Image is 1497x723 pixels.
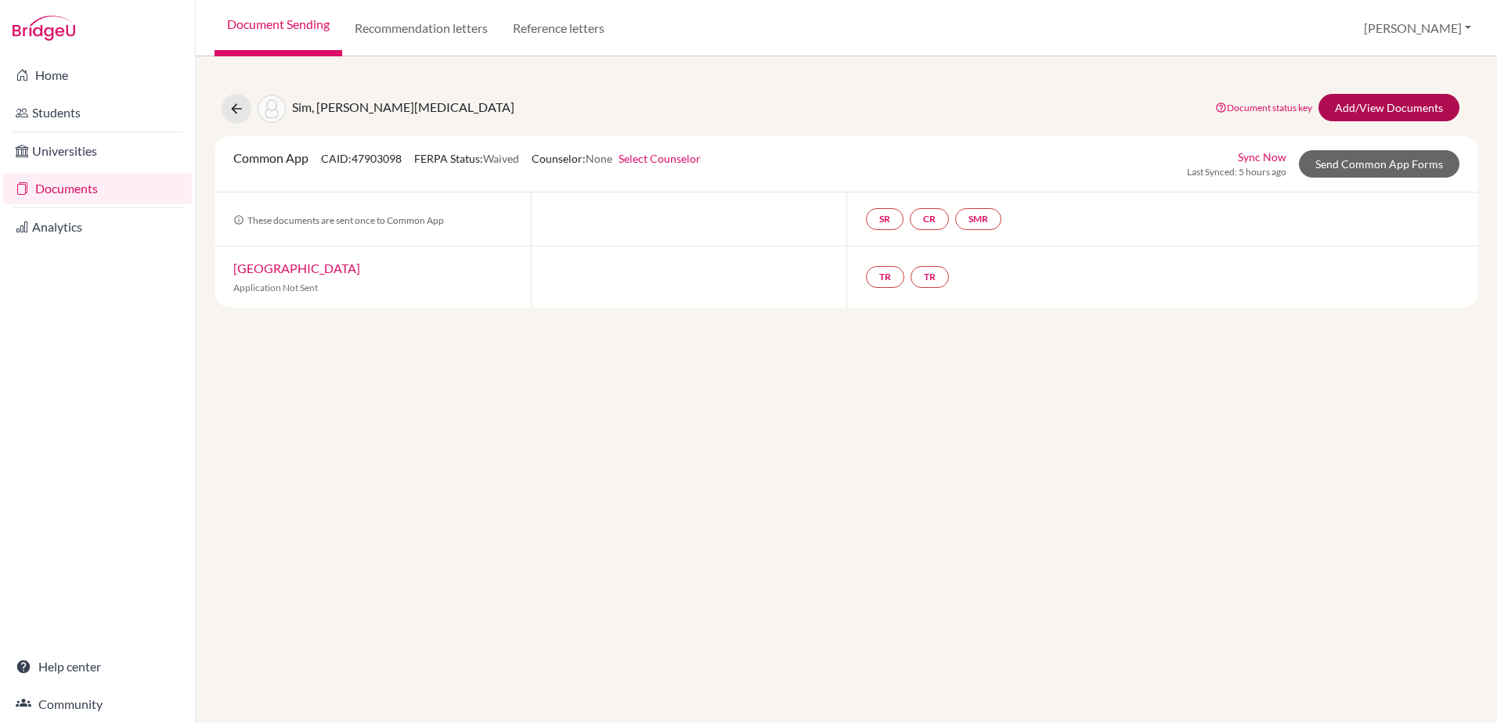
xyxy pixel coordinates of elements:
a: Add/View Documents [1318,94,1459,121]
span: None [586,152,612,165]
a: Help center [3,651,192,682]
span: Counselor: [532,152,701,165]
a: Send Common App Forms [1299,150,1459,178]
a: Universities [3,135,192,167]
img: Bridge-U [13,16,75,41]
a: SR [866,208,904,230]
button: [PERSON_NAME] [1357,13,1478,43]
span: Application Not Sent [233,282,318,293]
a: TR [866,266,904,288]
a: Sync Now [1238,149,1286,165]
a: Select Counselor [619,152,701,165]
a: Analytics [3,211,192,243]
a: SMR [955,208,1001,230]
a: TR [911,266,949,288]
a: Community [3,689,192,720]
span: CAID: 47903098 [321,152,402,165]
a: Home [3,59,192,91]
span: These documents are sent once to Common App [233,214,444,226]
span: Common App [233,150,308,165]
span: Waived [483,152,519,165]
span: Sim, [PERSON_NAME][MEDICAL_DATA] [292,99,514,114]
a: Document status key [1215,102,1312,113]
a: Students [3,97,192,128]
span: FERPA Status: [414,152,519,165]
a: [GEOGRAPHIC_DATA] [233,261,360,275]
a: CR [910,208,949,230]
span: Last Synced: 5 hours ago [1187,165,1286,179]
a: Documents [3,173,192,204]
